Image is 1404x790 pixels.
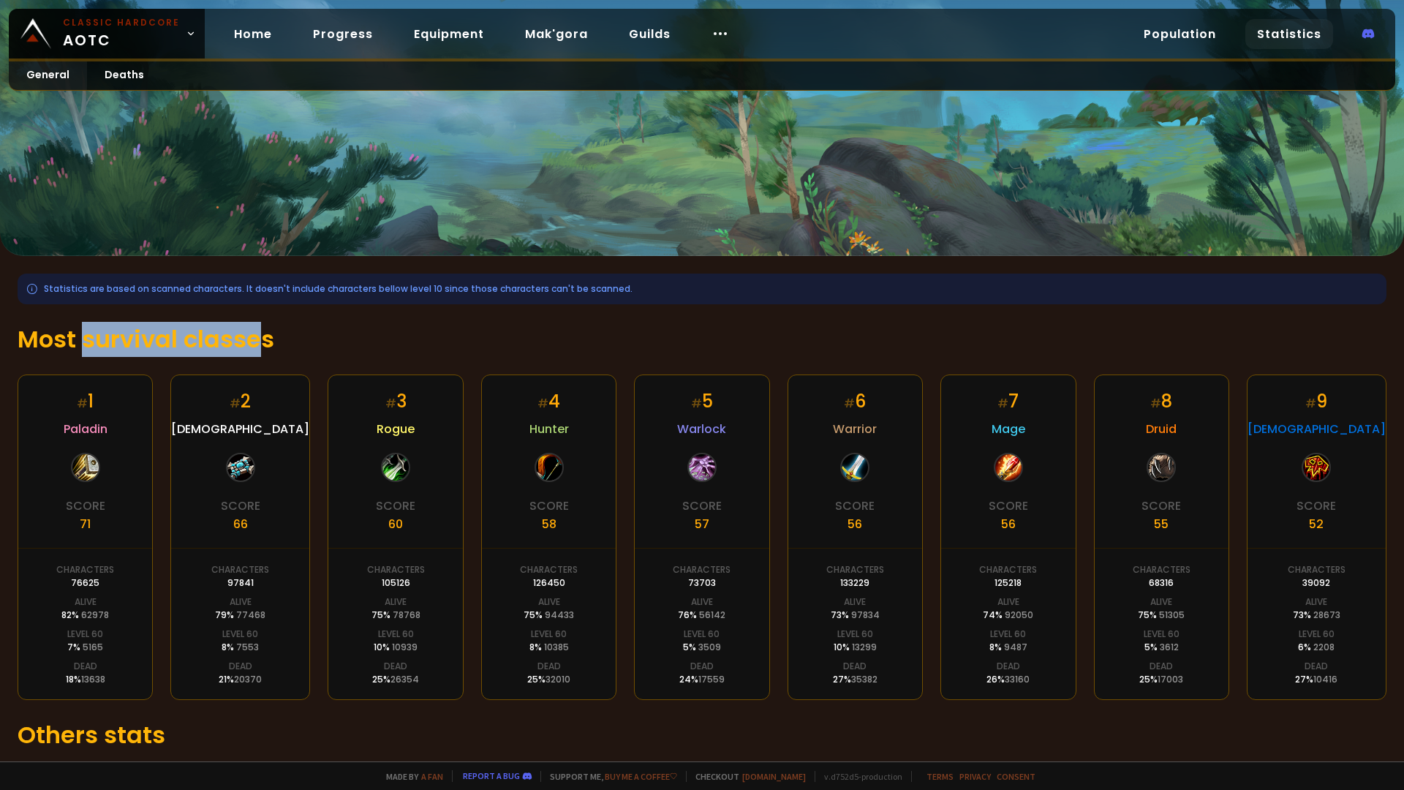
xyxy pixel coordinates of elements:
div: Dead [384,660,407,673]
span: [DEMOGRAPHIC_DATA] [171,420,309,438]
span: 9487 [1004,641,1027,653]
span: 10939 [392,641,418,653]
span: 10416 [1313,673,1337,685]
div: Alive [844,595,866,609]
a: Classic HardcoreAOTC [9,9,205,59]
small: # [844,395,855,412]
div: Level 60 [1144,628,1180,641]
span: [DEMOGRAPHIC_DATA] [1248,420,1386,438]
div: 18 % [66,673,105,686]
span: 26354 [390,673,419,685]
div: 5 % [683,641,721,654]
div: Alive [75,595,97,609]
span: 33160 [1005,673,1030,685]
small: # [997,395,1008,412]
div: Alive [230,595,252,609]
div: 25 % [1139,673,1183,686]
span: Druid [1146,420,1177,438]
span: 97834 [851,609,880,621]
a: Terms [926,771,954,782]
span: 13299 [852,641,877,653]
span: Mage [992,420,1025,438]
span: 78768 [393,609,420,621]
div: 52 [1309,515,1324,533]
div: 56 [848,515,862,533]
small: # [1305,395,1316,412]
span: 13638 [81,673,105,685]
div: 26 % [986,673,1030,686]
a: Guilds [617,19,682,49]
a: Deaths [87,61,162,90]
span: Paladin [64,420,107,438]
small: # [385,395,396,412]
div: Characters [211,563,269,576]
div: Score [835,497,875,515]
span: 20370 [234,673,262,685]
div: 39092 [1302,576,1330,590]
div: 56 [1001,515,1016,533]
div: Level 60 [531,628,567,641]
small: # [77,395,88,412]
small: Classic Hardcore [63,16,180,29]
div: Score [221,497,260,515]
div: 6 [844,388,866,414]
div: Dead [997,660,1020,673]
span: 7553 [236,641,259,653]
div: Level 60 [378,628,414,641]
div: 82 % [61,609,109,622]
div: Level 60 [684,628,720,641]
div: 126450 [533,576,565,590]
div: Score [1141,497,1181,515]
span: 32010 [546,673,570,685]
span: v. d752d5 - production [815,771,902,782]
div: 66 [233,515,248,533]
div: Statistics are based on scanned characters. It doesn't include characters bellow level 10 since t... [18,274,1386,304]
div: 74 % [983,609,1033,622]
a: Population [1132,19,1228,49]
div: 125218 [994,576,1022,590]
span: Warlock [677,420,726,438]
div: 7 % [67,641,103,654]
div: 8 % [222,641,259,654]
a: Consent [997,771,1035,782]
div: 68316 [1149,576,1174,590]
span: 56142 [699,609,725,621]
div: Dead [229,660,252,673]
span: 35382 [851,673,877,685]
span: 94433 [545,609,574,621]
span: 92050 [1005,609,1033,621]
div: 105126 [382,576,410,590]
div: 73 % [1293,609,1340,622]
small: # [230,395,241,412]
div: 55 [1154,515,1169,533]
a: General [9,61,87,90]
a: Mak'gora [513,19,600,49]
div: Dead [1150,660,1173,673]
div: Alive [1305,595,1327,609]
span: 17003 [1158,673,1183,685]
div: Alive [385,595,407,609]
div: Characters [1133,563,1190,576]
div: 9 [1305,388,1327,414]
span: Made by [377,771,443,782]
div: Dead [74,660,97,673]
div: 76625 [71,576,99,590]
span: Hunter [529,420,569,438]
div: 8 [1150,388,1172,414]
div: 76 % [678,609,725,622]
small: # [1150,395,1161,412]
div: 10 % [834,641,877,654]
div: 25 % [527,673,570,686]
div: Score [376,497,415,515]
a: [DOMAIN_NAME] [742,771,806,782]
div: Characters [673,563,731,576]
div: 6 % [1298,641,1335,654]
div: 10 % [374,641,418,654]
div: Characters [367,563,425,576]
div: 2 [230,388,251,414]
div: 4 [537,388,560,414]
div: 27 % [1295,673,1337,686]
span: 51305 [1159,609,1185,621]
div: 7 [997,388,1019,414]
span: 17559 [698,673,725,685]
